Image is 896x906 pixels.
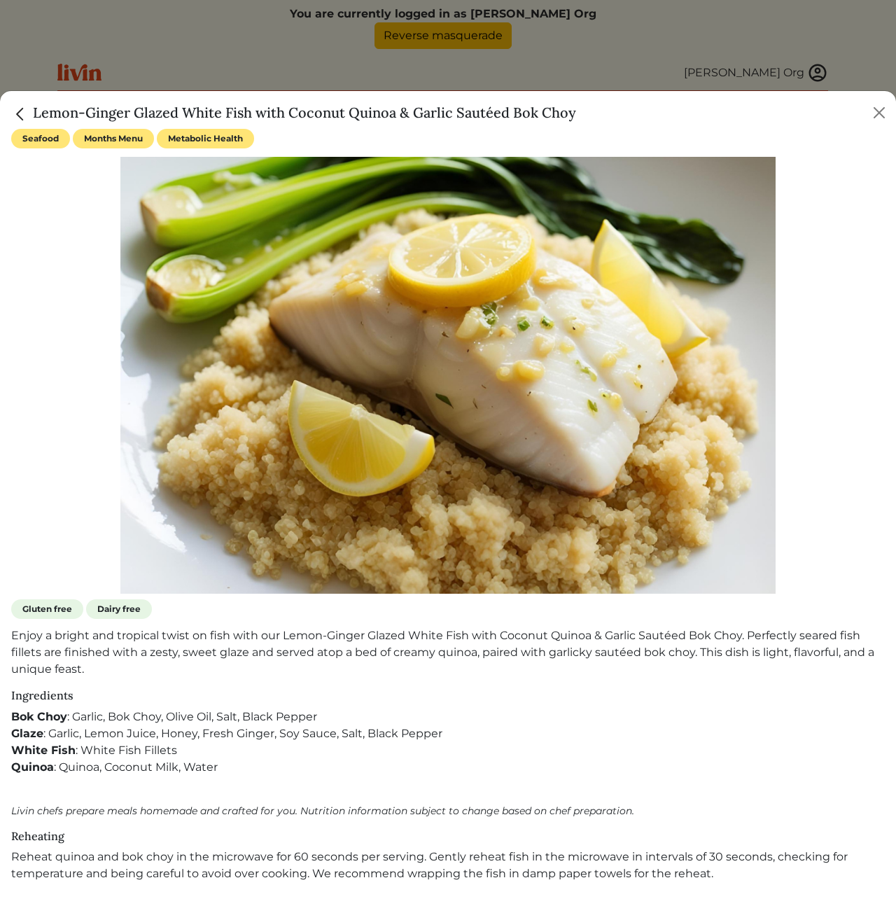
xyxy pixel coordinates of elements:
[11,849,885,882] p: Reheat quinoa and bok choy in the microwave for 60 seconds per serving. Gently reheat fish in the...
[11,599,83,619] span: Gluten free
[11,689,885,702] h6: Ingredients
[11,710,67,723] strong: Bok Choy
[868,102,890,124] button: Close
[11,105,29,123] img: back_caret-0738dc900bf9763b5e5a40894073b948e17d9601fd527fca9689b06ce300169f.svg
[86,599,152,619] span: Dairy free
[11,804,885,818] div: Livin chefs prepare meals homemade and crafted for you. Nutrition information subject to change b...
[11,709,885,725] div: : Garlic, Bok Choy, Olive Oil, Salt, Black Pepper
[11,104,33,121] a: Close
[11,830,885,843] h6: Reheating
[11,627,885,678] p: Enjoy a bright and tropical twist on fish with our Lemon‑Ginger Glazed White Fish with Coconut Qu...
[11,744,76,757] strong: White Fish
[11,759,885,776] div: : Quinoa, Coconut Milk, Water
[73,129,154,148] span: Months Menu
[120,157,776,594] img: 60fd01f09d8d8f3160776cf4d66b5621
[11,102,576,123] h5: Lemon‑Ginger Glazed White Fish with Coconut Quinoa & Garlic Sautéed Bok Choy
[11,725,885,742] div: : Garlic, Lemon Juice, Honey, Fresh Ginger, Soy Sauce, Salt, Black Pepper
[157,129,254,148] span: Metabolic Health
[11,742,885,759] div: : White Fish Fillets
[11,760,54,774] strong: Quinoa
[11,129,70,148] span: Seafood
[11,727,43,740] strong: Glaze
